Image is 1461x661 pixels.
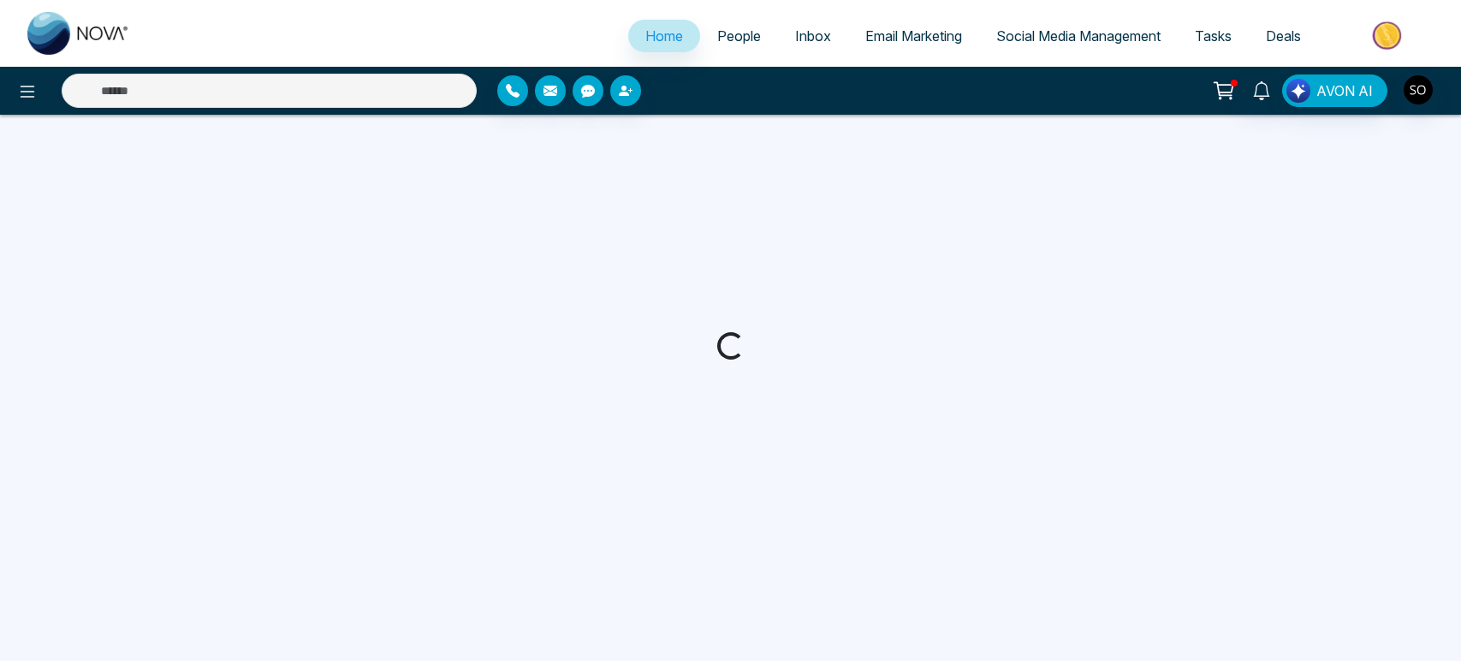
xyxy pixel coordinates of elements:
[645,27,683,45] span: Home
[1195,27,1232,45] span: Tasks
[1327,16,1451,55] img: Market-place.gif
[778,20,848,52] a: Inbox
[848,20,979,52] a: Email Marketing
[1404,75,1433,104] img: User Avatar
[1282,74,1387,107] button: AVON AI
[979,20,1178,52] a: Social Media Management
[865,27,962,45] span: Email Marketing
[996,27,1161,45] span: Social Media Management
[795,27,831,45] span: Inbox
[700,20,778,52] a: People
[27,12,130,55] img: Nova CRM Logo
[717,27,761,45] span: People
[1316,80,1373,101] span: AVON AI
[1266,27,1301,45] span: Deals
[628,20,700,52] a: Home
[1178,20,1249,52] a: Tasks
[1249,20,1318,52] a: Deals
[1286,79,1310,103] img: Lead Flow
